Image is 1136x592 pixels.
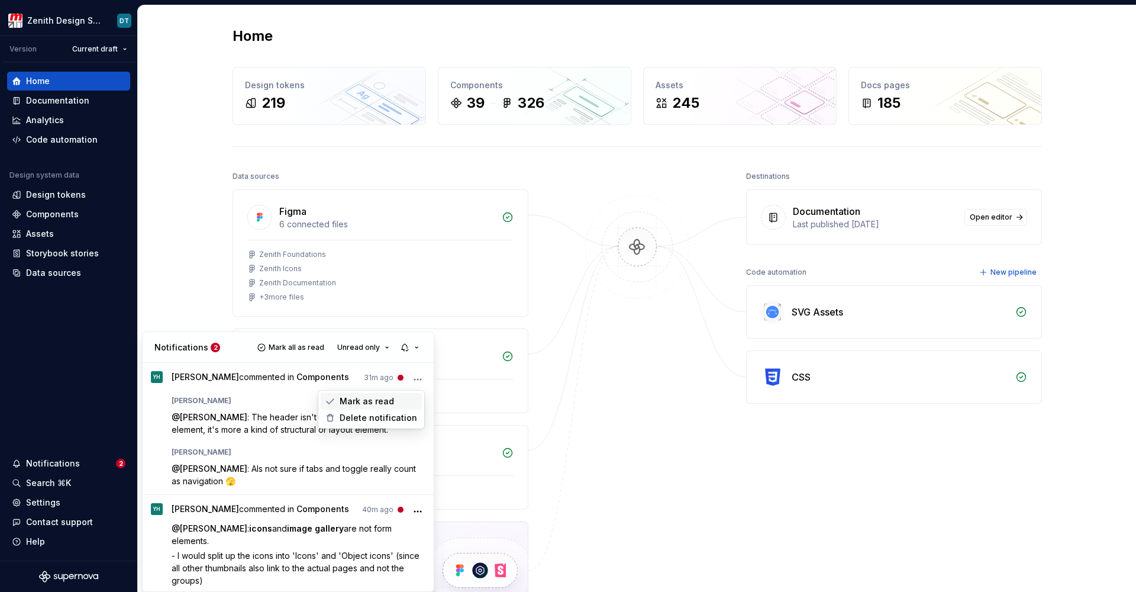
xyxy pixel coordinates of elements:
[154,342,208,353] p: Notifications
[340,395,394,407] span: Mark as read
[269,343,324,352] span: Mark all as read
[172,551,422,585] span: - I would split up the icons into 'Icons' and 'Object icons' (since all other thumbnails also lin...
[172,464,247,474] span: @
[180,464,247,474] span: [PERSON_NAME]
[337,343,380,352] span: Unread only
[180,412,247,422] span: [PERSON_NAME]
[296,504,349,514] span: Components
[296,372,349,382] span: Components
[172,412,404,435] span: : The header isn't actual a "Navigation" element, it's more a kind of structural or layout element.
[172,412,247,422] span: @
[172,448,231,457] span: [PERSON_NAME]
[172,396,231,406] span: [PERSON_NAME]
[211,343,220,352] span: 2
[172,372,239,382] span: [PERSON_NAME]
[409,371,425,387] button: More
[172,523,247,533] span: @
[409,503,425,519] button: More
[180,523,247,533] span: [PERSON_NAME]
[247,523,249,533] span: :
[249,523,272,533] strong: icons
[172,503,349,519] span: commented in
[172,371,349,387] span: commented in
[172,504,239,514] span: [PERSON_NAME]
[362,504,393,516] time: 8/11/2025, 8:29 AM
[172,464,418,486] span: : Als not sure if tabs and toggle really count as navigation 🫣
[340,412,417,424] span: Delete notification
[153,371,160,383] div: YH
[153,503,160,515] div: YH
[364,372,393,384] time: 8/11/2025, 8:38 AM
[318,391,424,429] div: More
[272,523,287,533] span: and
[287,523,344,533] strong: image gallery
